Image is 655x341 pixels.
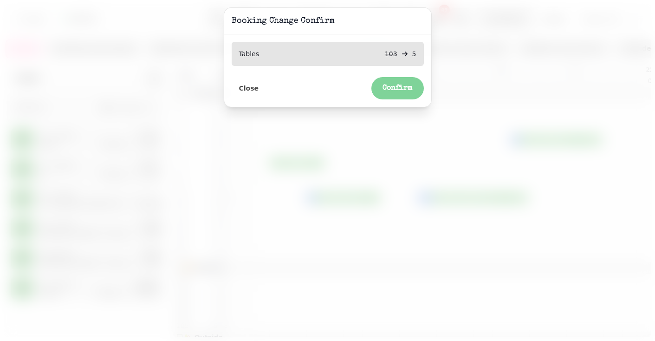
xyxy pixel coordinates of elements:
[412,49,416,59] p: 5
[385,49,397,59] p: 103
[239,49,259,59] p: Tables
[232,15,424,26] h3: Booking Change Confirm
[239,85,259,92] span: Close
[383,85,413,92] span: Confirm
[232,82,266,94] button: Close
[371,77,424,99] button: Confirm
